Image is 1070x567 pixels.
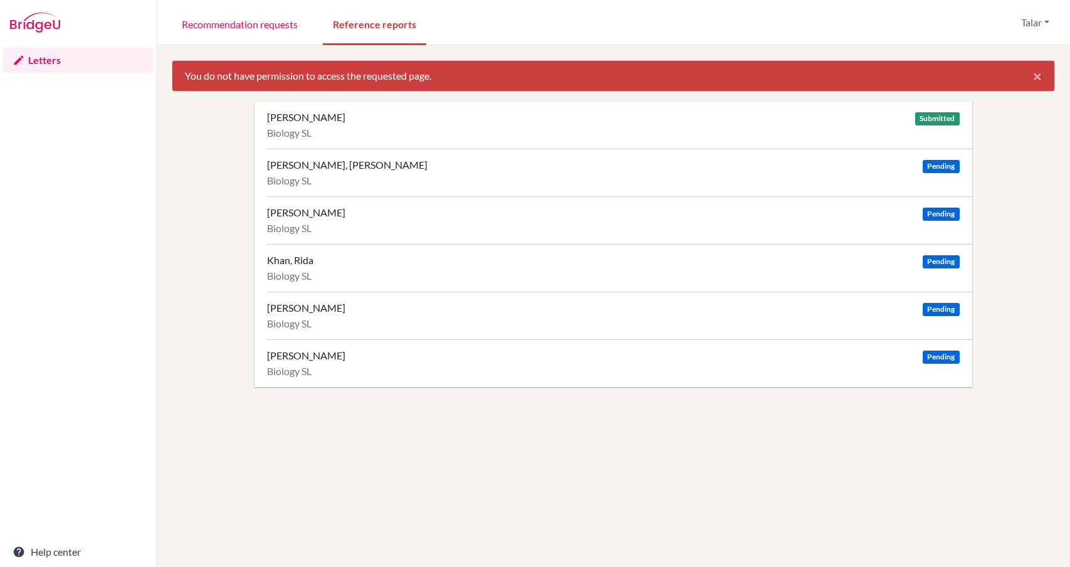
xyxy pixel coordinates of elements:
div: Biology SL [267,365,959,378]
div: [PERSON_NAME] [267,111,345,124]
div: Biology SL [267,317,959,330]
div: [PERSON_NAME] [267,349,345,362]
span: Pending [923,351,959,364]
span: Pending [923,255,959,268]
a: [PERSON_NAME] Pending Biology SL [267,292,972,339]
div: Khan, Rida [267,254,313,267]
div: Biology SL [267,127,959,139]
div: Biology SL [267,222,959,235]
a: [PERSON_NAME] Pending Biology SL [267,196,972,244]
div: [PERSON_NAME] [267,206,345,219]
div: [PERSON_NAME], [PERSON_NAME] [267,159,427,171]
span: × [1033,66,1042,85]
a: Letters [3,48,154,73]
div: [PERSON_NAME] [267,302,345,314]
button: Close [1020,61,1054,91]
span: Pending [923,208,959,221]
a: [PERSON_NAME] Submitted Biology SL [267,102,972,149]
div: Biology SL [267,270,959,282]
a: [PERSON_NAME] Pending Biology SL [267,339,972,387]
div: You do not have permission to access the requested page. [172,60,1055,92]
span: Pending [923,160,959,173]
a: [PERSON_NAME], [PERSON_NAME] Pending Biology SL [267,149,972,196]
button: Talar [1015,11,1055,34]
a: Help center [3,539,154,564]
div: Biology SL [267,174,959,187]
a: Khan, Rida Pending Biology SL [267,244,972,292]
a: Recommendation requests [172,2,308,45]
span: Submitted [915,112,959,125]
a: Reference reports [323,2,426,45]
span: Pending [923,303,959,316]
img: Bridge-U [10,13,60,33]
